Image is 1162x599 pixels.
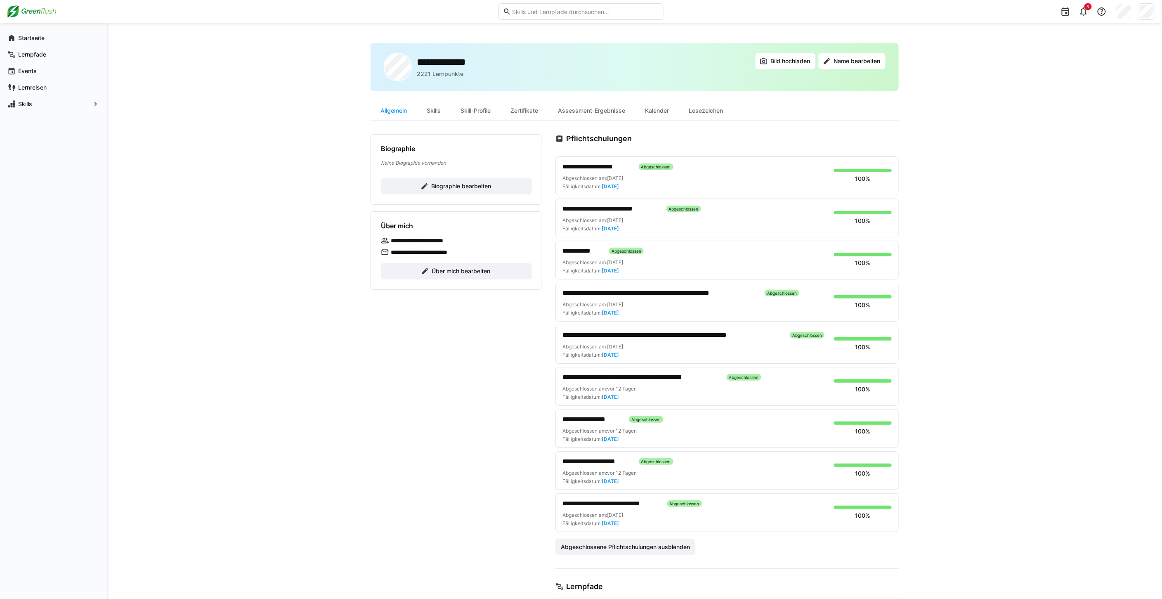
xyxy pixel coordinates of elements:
span: vor 12 Tagen [607,386,637,392]
button: Biographie bearbeiten [381,178,532,194]
span: Bild hochladen [769,57,811,65]
span: [DATE] [602,478,619,484]
span: 5 [1087,4,1089,9]
p: Keine Biographie vorhanden [381,159,532,166]
div: Fälligkeitsdatum: [562,478,619,485]
div: Assessment-Ergebnisse [548,101,635,121]
span: [DATE] [602,394,619,400]
div: 100% [855,469,871,478]
div: Abgeschlossen am: [562,175,623,182]
span: [DATE] [602,520,619,526]
div: 100% [855,343,871,351]
div: Abgeschlossen am: [562,386,637,392]
span: [DATE] [607,259,623,265]
h4: Biographie [381,144,415,153]
div: Abgeschlossen [667,500,702,507]
div: Abgeschlossen am: [562,301,623,308]
div: Fälligkeitsdatum: [562,352,619,358]
div: Zertifikate [501,101,548,121]
span: Name bearbeiten [832,57,881,65]
span: [DATE] [607,512,623,518]
span: [DATE] [607,301,623,308]
div: Abgeschlossen am: [562,259,623,266]
span: [DATE] [602,225,619,232]
div: Fälligkeitsdatum: [562,436,619,443]
div: 100% [855,259,871,267]
div: Abgeschlossen [639,163,673,170]
span: [DATE] [602,268,619,274]
div: Abgeschlossen [790,332,824,339]
span: [DATE] [602,183,619,189]
div: Abgeschlossen [639,458,673,465]
span: [DATE] [607,175,623,181]
div: Abgeschlossen [765,290,799,296]
h3: Lernpfade [566,582,603,591]
span: vor 12 Tagen [607,428,637,434]
input: Skills und Lernpfade durchsuchen… [511,8,659,15]
div: Fälligkeitsdatum: [562,310,619,316]
div: Abgeschlossen am: [562,512,623,519]
div: Fälligkeitsdatum: [562,225,619,232]
h3: Pflichtschulungen [566,134,632,143]
span: [DATE] [602,352,619,358]
div: Skills [417,101,451,121]
div: Lesezeichen [679,101,733,121]
div: 100% [855,385,871,393]
span: Biographie bearbeiten [430,182,492,190]
div: Abgeschlossen [629,416,664,423]
span: vor 12 Tagen [607,470,637,476]
h4: Über mich [381,222,413,230]
div: Fälligkeitsdatum: [562,520,619,527]
div: 100% [855,175,871,183]
p: 2221 Lernpunkte [417,70,463,78]
button: Name bearbeiten [819,53,886,69]
span: [DATE] [602,436,619,442]
div: Abgeschlossen [666,206,701,212]
div: Abgeschlossen am: [562,217,623,224]
div: 100% [855,217,871,225]
div: Allgemein [371,101,417,121]
span: Abgeschlossene Pflichtschulungen ausblenden [560,543,691,551]
div: Abgeschlossen am: [562,343,623,350]
div: 100% [855,301,871,309]
div: Abgeschlossen [609,248,644,254]
div: Abgeschlossen am: [562,428,637,434]
button: Abgeschlossene Pflichtschulungen ausblenden [555,539,695,555]
span: [DATE] [607,343,623,350]
div: 100% [855,511,871,520]
div: Abgeschlossen [727,374,761,381]
span: Über mich bearbeiten [430,267,491,275]
span: [DATE] [602,310,619,316]
div: Kalender [635,101,679,121]
div: Abgeschlossen am: [562,470,637,476]
div: Skill-Profile [451,101,501,121]
button: Bild hochladen [756,53,815,69]
div: 100% [855,427,871,436]
div: Fälligkeitsdatum: [562,394,619,400]
div: Fälligkeitsdatum: [562,268,619,274]
button: Über mich bearbeiten [381,263,532,279]
span: [DATE] [607,217,623,223]
div: Fälligkeitsdatum: [562,183,619,190]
